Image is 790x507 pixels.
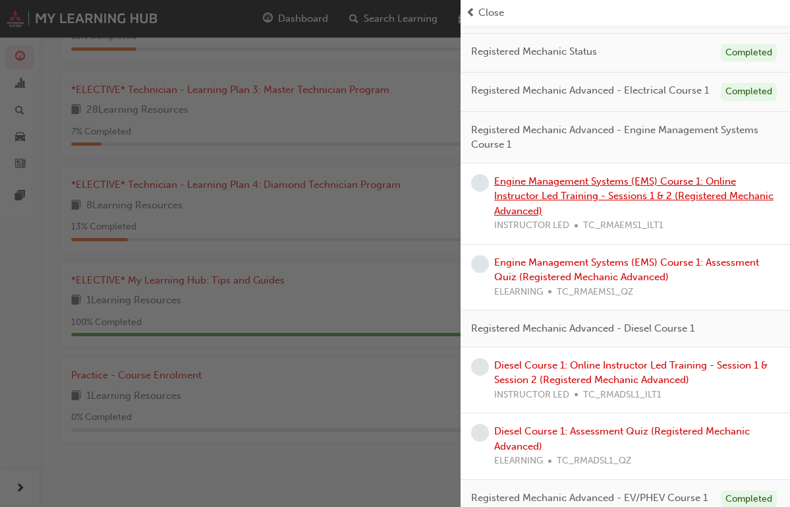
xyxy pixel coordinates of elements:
span: TC_RMADSL1_ILT1 [583,388,662,403]
div: Completed [721,44,777,62]
div: Completed [721,83,777,101]
span: learningRecordVerb_NONE-icon [471,255,489,273]
span: TC_RMAEMS1_ILT1 [583,218,663,233]
span: Registered Mechanic Advanced - Electrical Course 1 [471,83,709,98]
a: Engine Management Systems (EMS) Course 1: Assessment Quiz (Registered Mechanic Advanced) [494,256,759,283]
span: learningRecordVerb_NONE-icon [471,424,489,442]
span: Registered Mechanic Status [471,44,597,59]
span: learningRecordVerb_NONE-icon [471,358,489,376]
a: Diesel Course 1: Online Instructor Led Training - Session 1 & Session 2 (Registered Mechanic Adva... [494,359,768,386]
span: Registered Mechanic Advanced - Engine Management Systems Course 1 [471,123,769,152]
span: Registered Mechanic Advanced - Diesel Course 1 [471,321,694,336]
span: TC_RMAEMS1_QZ [557,285,633,300]
span: Close [478,5,504,20]
span: TC_RMADSL1_QZ [557,454,631,469]
button: prev-iconClose [466,5,785,20]
span: ELEARNING [494,454,543,469]
span: prev-icon [466,5,476,20]
span: ELEARNING [494,285,543,300]
span: Registered Mechanic Advanced - EV/PHEV Course 1 [471,491,708,506]
span: INSTRUCTOR LED [494,388,569,403]
span: INSTRUCTOR LED [494,218,569,233]
span: learningRecordVerb_NONE-icon [471,174,489,192]
a: Engine Management Systems (EMS) Course 1: Online Instructor Led Training - Sessions 1 & 2 (Regist... [494,175,774,217]
a: Diesel Course 1: Assessment Quiz (Registered Mechanic Advanced) [494,425,750,452]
